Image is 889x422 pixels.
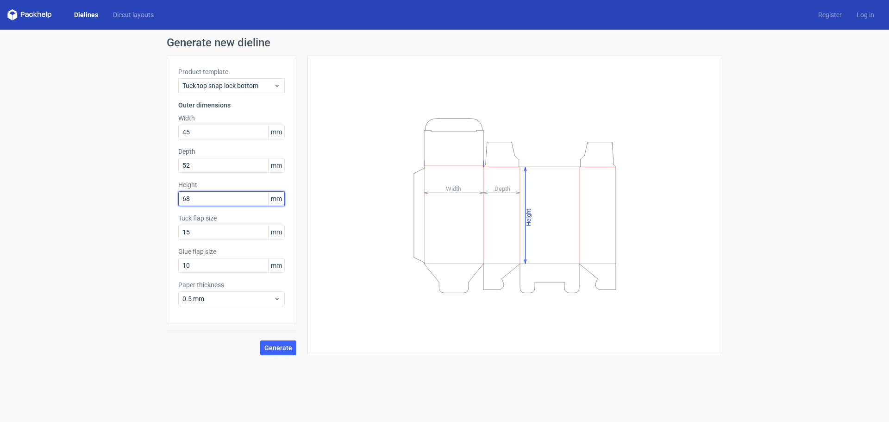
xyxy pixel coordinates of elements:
button: Generate [260,340,296,355]
h3: Outer dimensions [178,101,285,110]
label: Glue flap size [178,247,285,256]
tspan: Height [525,208,532,226]
label: Paper thickness [178,280,285,290]
span: mm [268,225,284,239]
span: mm [268,192,284,206]
a: Register [811,10,849,19]
span: mm [268,125,284,139]
label: Width [178,113,285,123]
span: 0.5 mm [182,294,274,303]
a: Log in [849,10,882,19]
span: Generate [264,345,292,351]
span: mm [268,158,284,172]
span: mm [268,258,284,272]
tspan: Width [446,185,461,192]
h1: Generate new dieline [167,37,722,48]
label: Depth [178,147,285,156]
label: Height [178,180,285,189]
label: Product template [178,67,285,76]
a: Dielines [67,10,106,19]
a: Diecut layouts [106,10,161,19]
label: Tuck flap size [178,214,285,223]
span: Tuck top snap lock bottom [182,81,274,90]
tspan: Depth [495,185,510,192]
